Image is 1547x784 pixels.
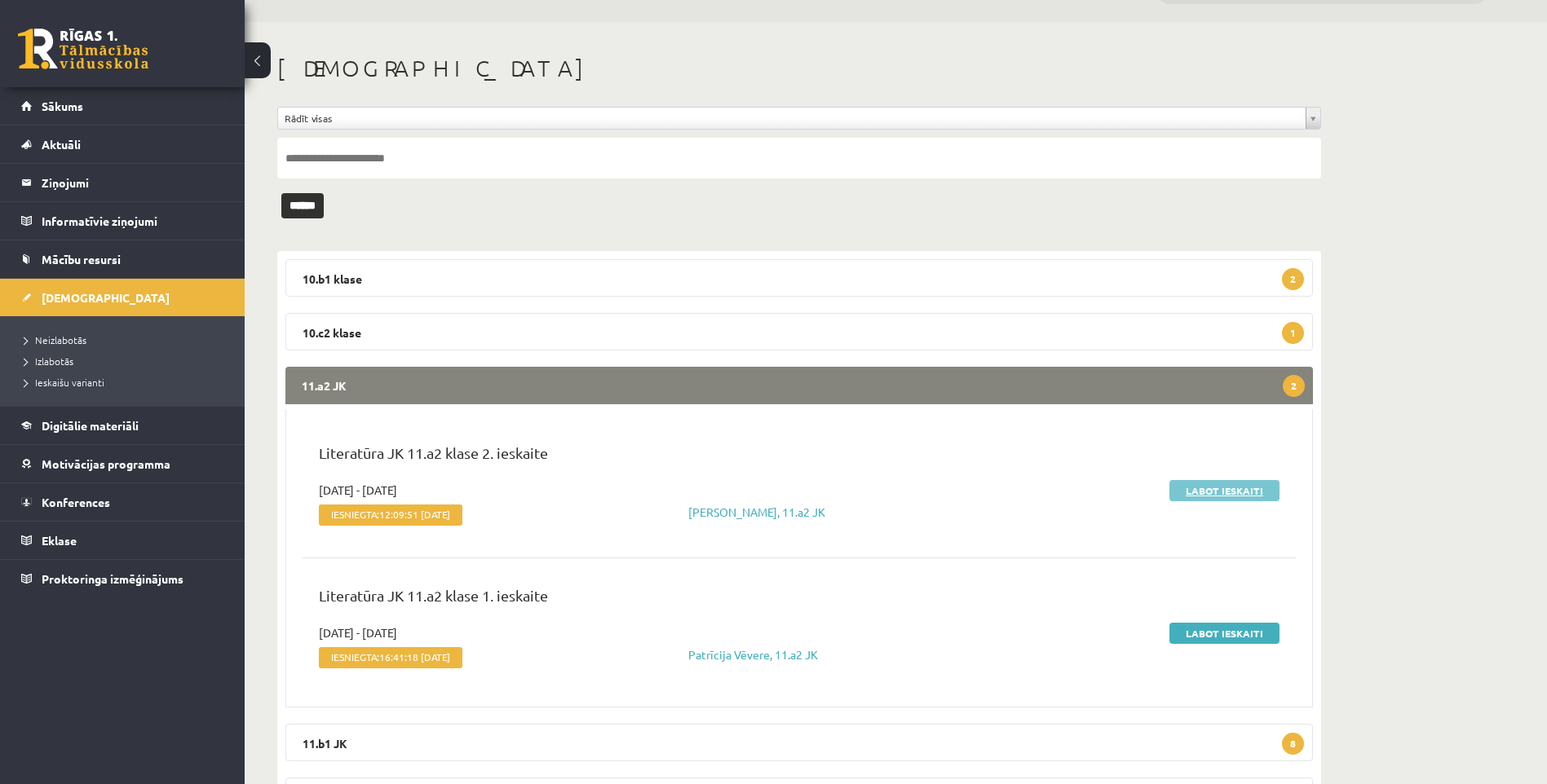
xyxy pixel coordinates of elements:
[319,504,462,526] span: Iesniegta:
[319,647,462,668] span: Iesniegta:
[21,279,224,316] a: [DEMOGRAPHIC_DATA]
[285,724,1313,761] legend: 11.b1 JK
[21,522,224,559] a: Eklase
[285,259,1313,297] legend: 10.b1 klase
[285,313,1313,350] legend: 10.c2 klase
[319,482,397,499] span: [DATE] - [DATE]
[1169,623,1280,644] a: Labot ieskaiti
[688,647,818,662] a: Patrīcija Vēvere, 11.a2 JK
[21,126,224,163] a: Aktuāli
[277,55,1321,82] h1: [DEMOGRAPHIC_DATA]
[24,375,228,390] a: Ieskaišu varianti
[379,509,450,520] span: 12:09:51 [DATE]
[24,333,228,347] a: Neizlabotās
[42,533,77,548] span: Eklase
[18,29,148,69] a: Rīgas 1. Tālmācības vidusskola
[42,137,81,152] span: Aktuāli
[1283,375,1305,397] span: 2
[21,407,224,444] a: Digitālie materiāli
[1282,733,1304,755] span: 8
[21,240,224,278] a: Mācību resursi
[21,164,224,201] a: Ziņojumi
[42,456,170,471] span: Motivācijas programma
[42,290,170,305] span: [DEMOGRAPHIC_DATA]
[21,202,224,240] a: Informatīvie ziņojumi
[1282,268,1304,290] span: 2
[319,624,397,641] span: [DATE] - [DATE]
[42,571,183,586] span: Proktoringa izmēģinājums
[319,584,1280,614] p: Literatūra JK 11.a2 klase 1. ieskaite
[379,651,450,663] span: 16:41:18 [DATE]
[21,87,224,125] a: Sākums
[1169,480,1280,501] a: Labot ieskaiti
[21,445,224,482] a: Motivācijas programma
[1282,322,1304,344] span: 1
[21,560,224,597] a: Proktoringa izmēģinājums
[319,442,1280,472] p: Literatūra JK 11.a2 klase 2. ieskaite
[24,354,228,368] a: Izlabotās
[42,418,139,433] span: Digitālie materiāli
[24,333,86,346] span: Neizlabotās
[278,108,1320,129] a: Rādīt visas
[24,355,73,368] span: Izlabotās
[688,504,825,519] a: [PERSON_NAME], 11.a2 JK
[24,376,104,389] span: Ieskaišu varianti
[42,99,83,113] span: Sākums
[42,164,224,201] legend: Ziņojumi
[285,108,1299,129] span: Rādīt visas
[21,483,224,521] a: Konferences
[42,202,224,240] legend: Informatīvie ziņojumi
[42,495,110,509] span: Konferences
[285,367,1313,404] legend: 11.a2 JK
[42,252,121,266] span: Mācību resursi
